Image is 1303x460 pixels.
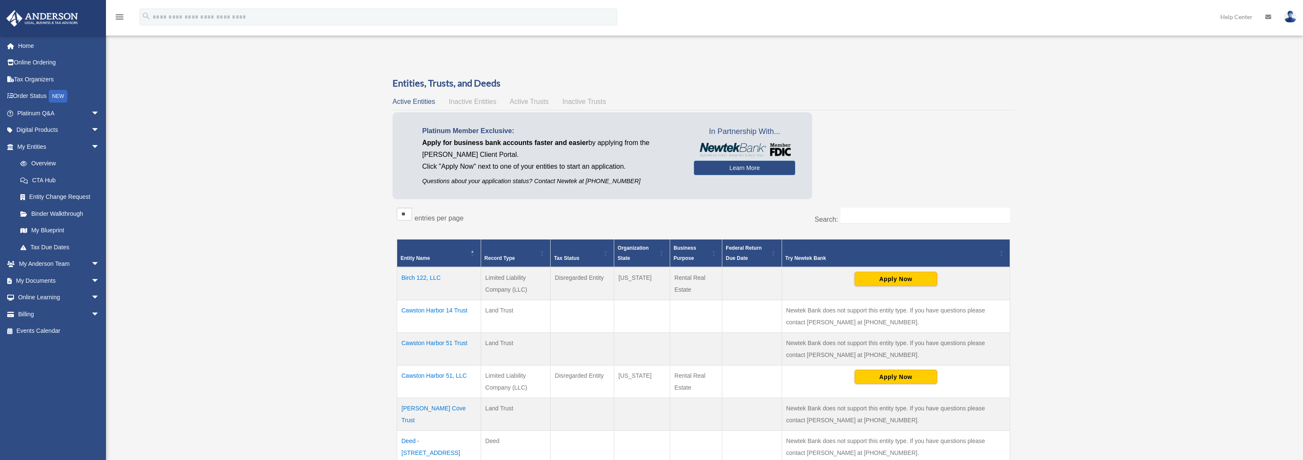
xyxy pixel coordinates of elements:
[422,161,681,173] p: Click "Apply Now" next to one of your entities to start an application.
[6,71,112,88] a: Tax Organizers
[6,306,112,323] a: Billingarrow_drop_down
[397,239,481,267] th: Entity Name: Activate to invert sorting
[481,365,550,398] td: Limited Liability Company (LLC)
[91,289,108,307] span: arrow_drop_down
[114,12,125,22] i: menu
[91,122,108,139] span: arrow_drop_down
[12,155,104,172] a: Overview
[855,370,937,384] button: Apply Now
[694,125,795,139] span: In Partnership With...
[670,239,722,267] th: Business Purpose: Activate to sort
[49,90,67,103] div: NEW
[484,255,515,261] span: Record Type
[6,88,112,105] a: Order StatusNEW
[415,215,464,222] label: entries per page
[397,365,481,398] td: Cawston Harbor 51, LLC
[6,272,112,289] a: My Documentsarrow_drop_down
[670,365,722,398] td: Rental Real Estate
[674,245,696,261] span: Business Purpose
[614,239,670,267] th: Organization State: Activate to sort
[481,398,550,430] td: Land Trust
[551,267,614,300] td: Disregarded Entity
[782,300,1010,332] td: Newtek Bank does not support this entity type. If you have questions please contact [PERSON_NAME]...
[670,267,722,300] td: Rental Real Estate
[785,253,997,263] div: Try Newtek Bank
[815,216,838,223] label: Search:
[6,256,112,273] a: My Anderson Teamarrow_drop_down
[510,98,549,105] span: Active Trusts
[91,105,108,122] span: arrow_drop_down
[12,189,108,206] a: Entity Change Request
[422,137,681,161] p: by applying from the [PERSON_NAME] Client Portal.
[6,54,112,71] a: Online Ordering
[1284,11,1297,23] img: User Pic
[554,255,579,261] span: Tax Status
[614,267,670,300] td: [US_STATE]
[481,332,550,365] td: Land Trust
[726,245,762,261] span: Federal Return Due Date
[6,138,108,155] a: My Entitiesarrow_drop_down
[397,332,481,365] td: Cawston Harbor 51 Trust
[397,398,481,430] td: [PERSON_NAME] Cove Trust
[6,122,112,139] a: Digital Productsarrow_drop_down
[694,161,795,175] a: Learn More
[422,176,681,187] p: Questions about your application status? Contact Newtek at [PHONE_NUMBER]
[481,300,550,332] td: Land Trust
[91,306,108,323] span: arrow_drop_down
[782,332,1010,365] td: Newtek Bank does not support this entity type. If you have questions please contact [PERSON_NAME]...
[114,15,125,22] a: menu
[782,239,1010,267] th: Try Newtek Bank : Activate to sort
[855,272,937,286] button: Apply Now
[481,239,550,267] th: Record Type: Activate to sort
[4,10,81,27] img: Anderson Advisors Platinum Portal
[698,143,791,156] img: NewtekBankLogoSM.png
[618,245,649,261] span: Organization State
[6,37,112,54] a: Home
[551,365,614,398] td: Disregarded Entity
[12,172,108,189] a: CTA Hub
[142,11,151,21] i: search
[562,98,606,105] span: Inactive Trusts
[722,239,782,267] th: Federal Return Due Date: Activate to sort
[422,139,588,146] span: Apply for business bank accounts faster and easier
[6,323,112,340] a: Events Calendar
[614,365,670,398] td: [US_STATE]
[393,77,1014,90] h3: Entities, Trusts, and Deeds
[449,98,496,105] span: Inactive Entities
[481,267,550,300] td: Limited Liability Company (LLC)
[12,205,108,222] a: Binder Walkthrough
[551,239,614,267] th: Tax Status: Activate to sort
[91,138,108,156] span: arrow_drop_down
[397,300,481,332] td: Cawston Harbor 14 Trust
[6,289,112,306] a: Online Learningarrow_drop_down
[12,222,108,239] a: My Blueprint
[6,105,112,122] a: Platinum Q&Aarrow_drop_down
[12,239,108,256] a: Tax Due Dates
[393,98,435,105] span: Active Entities
[91,272,108,290] span: arrow_drop_down
[91,256,108,273] span: arrow_drop_down
[397,267,481,300] td: Birch 122, LLC
[401,255,430,261] span: Entity Name
[422,125,681,137] p: Platinum Member Exclusive:
[782,398,1010,430] td: Newtek Bank does not support this entity type. If you have questions please contact [PERSON_NAME]...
